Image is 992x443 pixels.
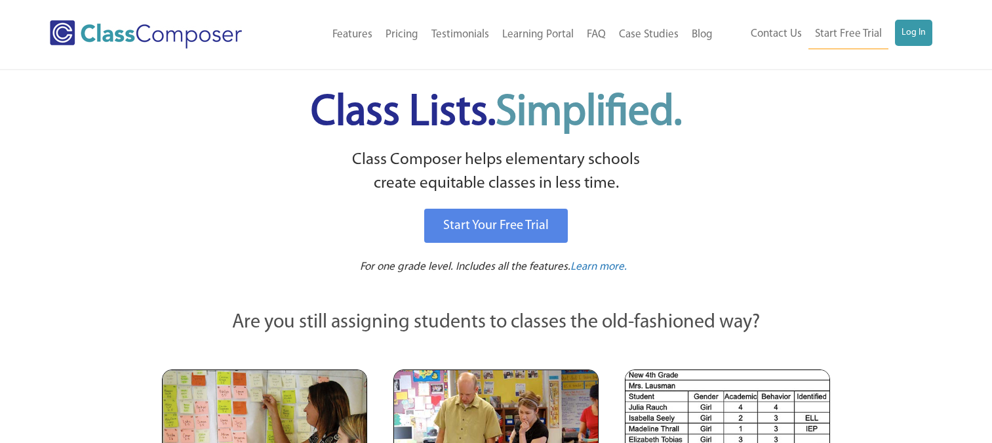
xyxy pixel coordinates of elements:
nav: Header Menu [283,20,719,49]
span: Learn more. [570,261,627,272]
a: Learning Portal [496,20,580,49]
a: Log In [895,20,932,46]
span: Simplified. [496,92,682,135]
a: Pricing [379,20,425,49]
span: Start Your Free Trial [443,219,549,232]
span: Class Lists. [311,92,682,135]
a: Start Free Trial [808,20,888,49]
img: Class Composer [50,20,242,49]
a: Contact Us [744,20,808,49]
span: For one grade level. Includes all the features. [360,261,570,272]
p: Are you still assigning students to classes the old-fashioned way? [162,308,831,337]
a: Case Studies [612,20,685,49]
p: Class Composer helps elementary schools create equitable classes in less time. [160,148,833,196]
a: Features [326,20,379,49]
a: Blog [685,20,719,49]
a: Testimonials [425,20,496,49]
a: Learn more. [570,259,627,276]
a: Start Your Free Trial [424,209,568,243]
nav: Header Menu [719,20,932,49]
a: FAQ [580,20,612,49]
